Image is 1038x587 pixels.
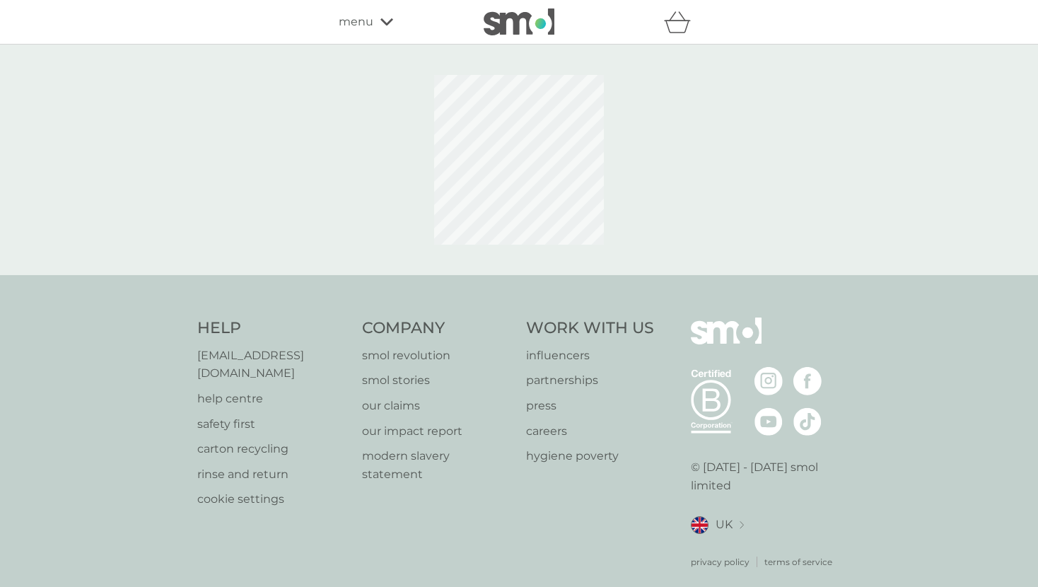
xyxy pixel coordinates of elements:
a: careers [526,422,654,441]
a: terms of service [764,555,832,569]
img: smol [691,318,762,366]
a: smol revolution [362,347,513,365]
img: visit the smol Instagram page [754,367,783,395]
a: press [526,397,654,415]
a: privacy policy [691,555,750,569]
img: visit the smol Facebook page [793,367,822,395]
a: [EMAIL_ADDRESS][DOMAIN_NAME] [197,347,348,383]
h4: Company [362,318,513,339]
a: partnerships [526,371,654,390]
span: menu [339,13,373,31]
img: UK flag [691,516,708,534]
a: our impact report [362,422,513,441]
h4: Work With Us [526,318,654,339]
a: influencers [526,347,654,365]
img: smol [484,8,554,35]
a: rinse and return [197,465,348,484]
p: © [DATE] - [DATE] smol limited [691,458,841,494]
h4: Help [197,318,348,339]
img: select a new location [740,521,744,529]
div: basket [664,8,699,36]
a: carton recycling [197,440,348,458]
a: our claims [362,397,513,415]
a: smol stories [362,371,513,390]
a: hygiene poverty [526,447,654,465]
img: visit the smol Youtube page [754,407,783,436]
a: safety first [197,415,348,434]
span: UK [716,516,733,534]
a: help centre [197,390,348,408]
a: cookie settings [197,490,348,508]
a: modern slavery statement [362,447,513,483]
img: visit the smol Tiktok page [793,407,822,436]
